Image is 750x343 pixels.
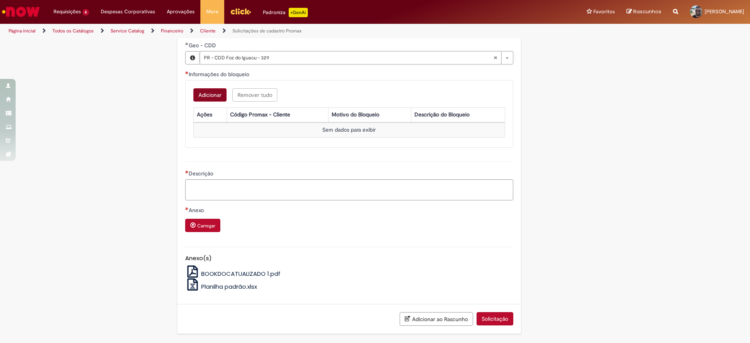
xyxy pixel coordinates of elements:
[186,52,200,64] button: Geo - CDD, Visualizar este registro PR - CDD Foz do Iguacu - 329
[289,8,308,17] p: +GenAi
[411,107,505,122] th: Descrição do Bloqueio
[82,9,89,16] span: 6
[593,8,615,16] span: Favoritos
[627,8,661,16] a: Rascunhos
[9,28,36,34] a: Página inicial
[185,219,220,232] button: Carregar anexo de Anexo Required
[189,207,205,214] span: Anexo
[204,52,493,64] span: PR - CDD Foz do Iguacu - 329
[232,28,302,34] a: Solicitações de cadastro Promax
[705,8,744,15] span: [PERSON_NAME]
[633,8,661,15] span: Rascunhos
[101,8,155,16] span: Despesas Corporativas
[52,28,94,34] a: Todos os Catálogos
[206,8,218,16] span: More
[197,223,215,229] small: Carregar
[193,123,505,137] td: Sem dados para exibir
[400,312,473,326] button: Adicionar ao Rascunho
[185,270,281,278] a: BOOKDOCATUALIZADO 1.pdf
[477,312,513,325] button: Solicitação
[185,71,189,74] span: Necessários
[263,8,308,17] div: Padroniza
[193,88,227,102] button: Add a row for Informações do bloqueio
[489,52,501,64] abbr: Limpar campo Geo - CDD
[111,28,144,34] a: Service Catalog
[185,207,189,210] span: Necessários
[200,28,216,34] a: Cliente
[189,71,251,78] span: Informações do bloqueio
[329,107,411,122] th: Motivo do Bloqueio
[189,42,218,49] span: Geo - CDD
[1,4,41,20] img: ServiceNow
[189,170,215,177] span: Descrição
[201,282,257,291] span: Planilha padrão.xlsx
[227,107,329,122] th: Código Promax - Cliente
[185,179,513,200] textarea: Descrição
[185,282,257,291] a: Planilha padrão.xlsx
[185,170,189,173] span: Necessários
[161,28,183,34] a: Financeiro
[185,255,513,262] h5: Anexo(s)
[230,5,251,17] img: click_logo_yellow_360x200.png
[54,8,81,16] span: Requisições
[193,107,227,122] th: Ações
[6,24,494,38] ul: Trilhas de página
[167,8,195,16] span: Aprovações
[200,52,513,64] a: PR - CDD Foz do Iguacu - 329Limpar campo Geo - CDD
[185,42,189,45] span: Obrigatório Preenchido
[201,270,280,278] span: BOOKDOCATUALIZADO 1.pdf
